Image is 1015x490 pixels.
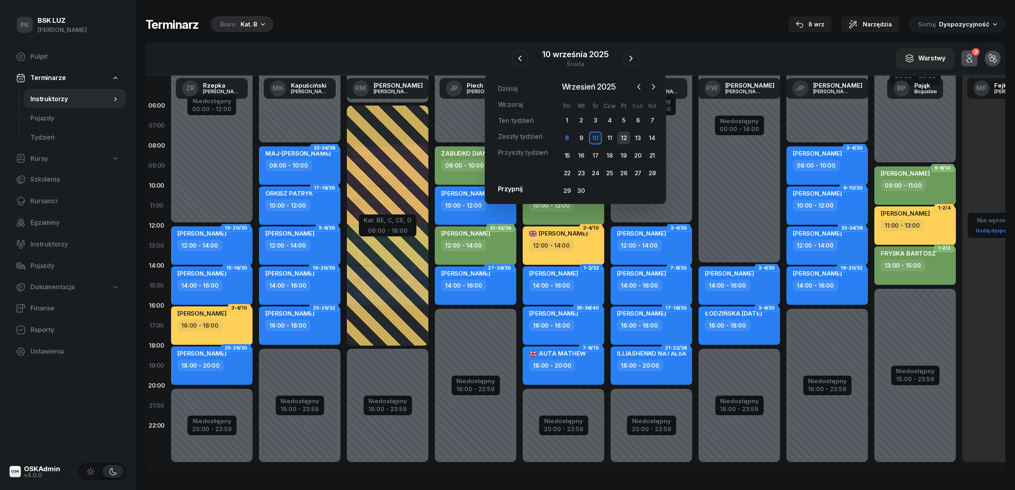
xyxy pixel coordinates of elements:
[30,325,119,335] span: Raporty
[896,366,935,384] button: Niedostępny15:00 - 23:59
[145,156,168,176] div: 09:00
[368,398,407,404] div: Niedostępny
[24,466,60,472] div: OSKAdmin
[793,160,840,171] div: 08:00 - 10:00
[441,280,486,291] div: 14:00 - 16:00
[720,124,759,132] div: 00:00 - 14:00
[529,360,575,371] div: 18:00 - 20:00
[24,90,126,109] a: Instruktorzy
[881,180,926,191] div: 09:00 - 11:00
[881,250,936,257] span: FRYSKA BARTOSZ
[583,227,599,229] span: 3-4/10
[918,19,937,30] span: Sortuj
[177,240,222,251] div: 12:00 - 14:00
[145,296,168,316] div: 16:00
[488,267,511,269] span: 27-28/30
[808,376,847,394] button: Niedostępny16:00 - 23:59
[145,356,168,376] div: 19:00
[796,20,824,29] div: 8 wrz
[203,89,241,94] div: [PERSON_NAME]
[793,190,842,197] span: [PERSON_NAME]
[896,374,935,382] div: 15:00 - 23:59
[30,218,119,228] span: Egzaminy
[10,192,126,211] a: Kursanci
[10,235,126,254] a: Instruktorzy
[575,184,588,197] div: 30
[456,378,495,384] div: Niedostępny
[665,307,687,309] span: 17-18/30
[441,190,490,197] span: [PERSON_NAME]
[24,128,126,147] a: Tydzień
[314,147,335,149] span: 33-34/38
[264,78,336,99] a: MKKapuściński[PERSON_NAME]
[603,114,616,127] div: 4
[231,307,247,309] span: 3-4/10
[575,149,588,162] div: 16
[935,167,951,169] span: 5-6/10
[226,267,247,269] span: 15-16/30
[542,61,608,67] div: środa
[440,78,511,99] a: JPPiech[PERSON_NAME]
[575,114,588,127] div: 2
[145,256,168,276] div: 14:00
[441,200,486,211] div: 10:00 - 12:00
[441,150,492,157] span: ZABUDKO DIANA
[617,350,687,357] span: ILLIASHENKO NATALIIA
[881,170,930,177] span: [PERSON_NAME]
[720,404,759,412] div: 18:00 - 23:59
[24,109,126,128] a: Pojazdy
[265,270,314,277] span: [PERSON_NAME]
[561,132,573,144] div: 8
[265,240,310,251] div: 12:00 - 14:00
[10,69,126,87] a: Terminarze
[467,89,505,94] div: [PERSON_NAME]
[881,210,930,217] span: [PERSON_NAME]
[841,227,863,229] span: 33-34/38
[577,307,599,309] span: 35-36/40
[671,227,687,229] span: 3-4/30
[38,25,87,35] div: [PERSON_NAME]
[808,378,847,384] div: Niedostępny
[705,280,750,291] div: 14:00 - 16:00
[241,20,257,29] div: Kat. B
[914,89,937,94] div: Bogusław
[10,320,126,340] a: Raporty
[720,118,759,124] div: Niedostępny
[30,113,119,124] span: Pojazdy
[30,94,111,104] span: Instruktorzy
[145,176,168,196] div: 10:00
[192,424,232,432] div: 20:00 - 23:59
[603,102,617,109] div: Czw
[145,96,168,116] div: 06:00
[544,418,583,424] div: Niedostępny
[897,85,906,92] span: BP
[881,260,925,271] div: 13:00 - 15:00
[561,114,573,127] div: 1
[312,267,335,269] span: 19-20/30
[796,85,804,92] span: JP
[265,190,313,197] span: ORKISZ PATRYK
[145,416,168,436] div: 22:00
[617,132,630,144] div: 12
[265,280,310,291] div: 14:00 - 16:00
[145,216,168,236] div: 12:00
[808,384,847,392] div: 16:00 - 23:59
[560,102,574,109] div: Pn
[30,346,119,357] span: Ustawienia
[281,398,319,404] div: Niedostępny
[793,270,842,277] span: [PERSON_NAME]
[705,320,750,331] div: 16:00 - 18:00
[881,220,924,231] div: 11:00 - 13:00
[374,89,412,94] div: [PERSON_NAME]
[529,310,578,317] span: [PERSON_NAME]
[364,226,412,234] div: 06:00 - 18:00
[793,150,842,157] span: [PERSON_NAME]
[786,78,869,99] a: JP[PERSON_NAME][PERSON_NAME]
[843,187,863,189] span: 9-10/30
[192,96,231,114] button: Niedostępny00:00 - 12:00
[177,310,227,317] span: [PERSON_NAME]
[313,307,335,309] span: 25-26/32
[603,149,616,162] div: 18
[145,396,168,416] div: 21:00
[705,310,762,317] span: ŁODZIŃSKA [DATE]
